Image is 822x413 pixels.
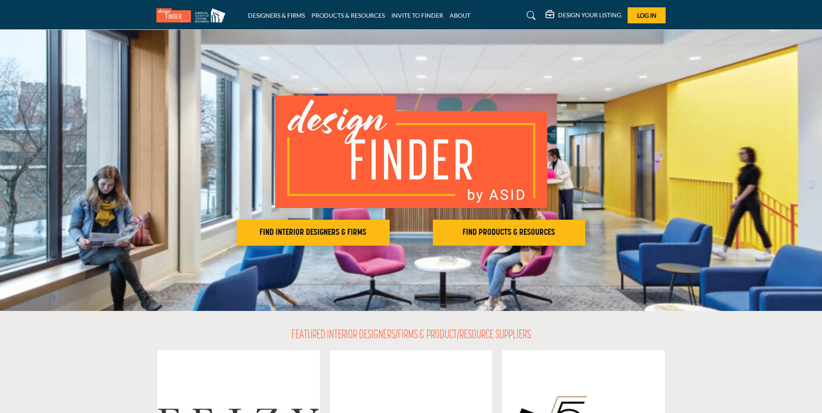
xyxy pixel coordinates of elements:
[237,220,390,246] button: FIND INTERIOR DESIGNERS & FIRMS
[311,12,385,19] a: PRODUCTS & RESOURCES
[433,220,586,246] button: FIND PRODUCTS & RESOURCES
[391,12,443,19] a: INVITE TO FINDER
[558,11,621,19] h5: DESIGN YOUR LISTING
[239,227,387,238] h2: FIND INTERIOR DESIGNERS & FIRMS
[275,96,547,208] img: image
[518,9,541,22] a: Search
[546,10,621,21] div: DESIGN YOUR LISTING
[156,8,230,22] img: Site Logo
[248,12,305,19] a: DESIGNERS & FIRMS
[450,12,470,19] a: ABOUT
[637,12,657,19] span: Log In
[435,227,583,238] h2: FIND PRODUCTS & RESOURCES
[292,328,531,343] h2: FEATURED INTERIOR DESIGNERS/FIRMS & PRODUCT/RESOURCE SUPPLIERS
[628,7,666,23] button: Log In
